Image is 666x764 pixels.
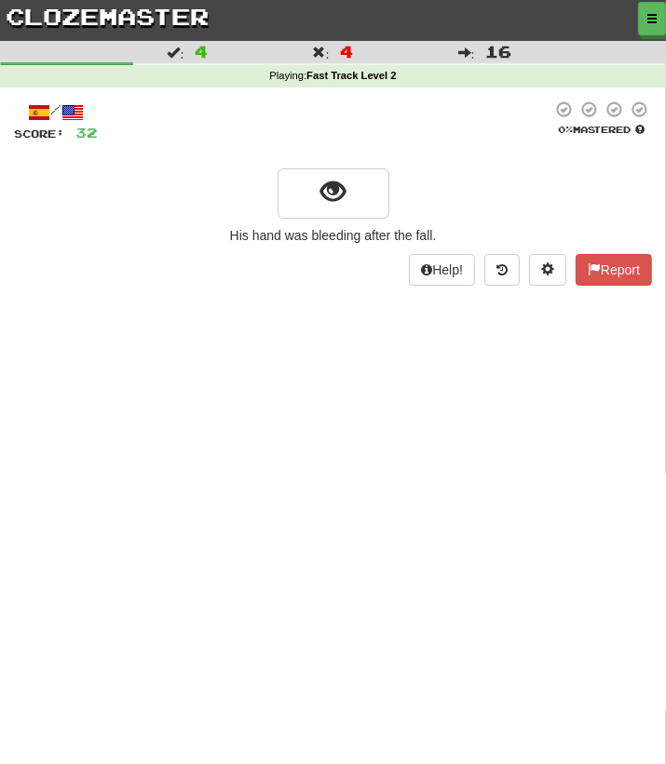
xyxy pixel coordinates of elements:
strong: Fast Track Level 2 [306,70,396,81]
button: Help! [409,254,475,286]
div: / [14,101,98,124]
span: : [458,46,475,59]
div: Mastered [551,123,652,136]
span: 32 [75,125,98,141]
span: 16 [486,42,512,60]
div: His hand was bleeding after the fall. [14,226,652,245]
button: Report [576,254,652,286]
span: : [167,46,183,59]
button: show sentence [278,168,389,219]
span: 4 [195,42,208,60]
span: 0 % [559,124,574,135]
button: Round history (alt+y) [484,254,520,286]
span: : [313,46,330,59]
span: 4 [340,42,353,60]
span: Score: [14,127,64,140]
